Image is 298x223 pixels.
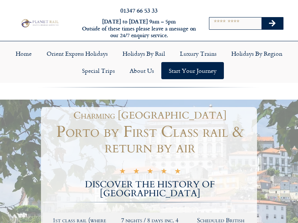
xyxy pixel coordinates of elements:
a: Start your Journey [161,62,224,79]
a: 01347 66 53 33 [120,6,158,14]
h1: Porto by First Class rail & return by air [43,124,257,155]
i: ★ [133,169,140,176]
button: Search [261,17,283,29]
a: Holidays by Rail [115,45,172,62]
nav: Menu [4,45,294,79]
a: Home [8,45,39,62]
a: About Us [122,62,161,79]
i: ★ [119,169,126,176]
i: ★ [174,169,181,176]
a: Luxury Trains [172,45,224,62]
h6: [DATE] to [DATE] 9am – 5pm Outside of these times please leave a message on our 24/7 enquiry serv... [81,18,197,39]
a: Holidays by Region [224,45,290,62]
i: ★ [161,169,167,176]
img: Planet Rail Train Holidays Logo [20,18,60,28]
a: Orient Express Holidays [39,45,115,62]
div: 5/5 [119,168,181,176]
h2: DISCOVER THE HISTORY OF [GEOGRAPHIC_DATA] [43,180,257,198]
a: Special Trips [74,62,122,79]
h1: Charming [GEOGRAPHIC_DATA] [47,111,253,120]
i: ★ [147,169,153,176]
